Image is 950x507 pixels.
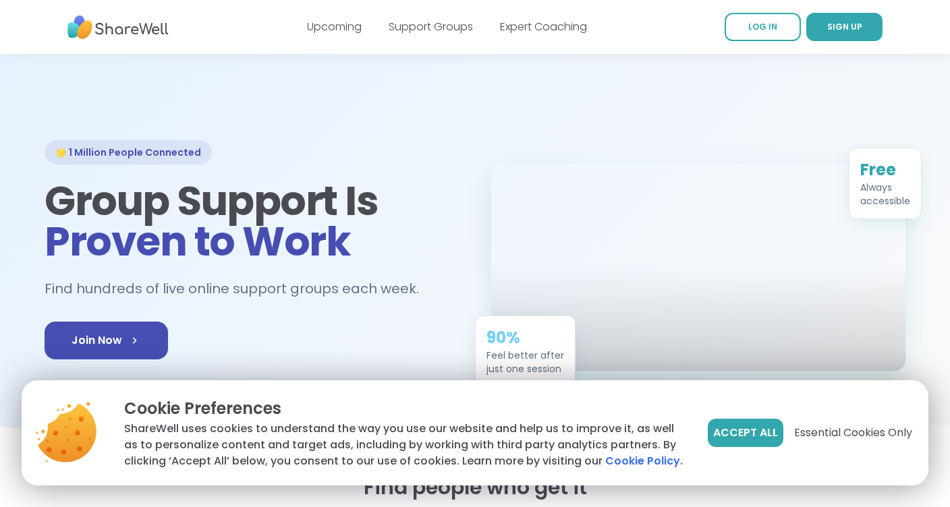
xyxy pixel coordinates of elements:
img: ShareWell Nav Logo [67,9,169,46]
span: Essential Cookies Only [794,425,912,441]
span: SIGN UP [827,21,862,32]
div: Feel better after just one session [486,349,564,376]
a: Cookie Policy. [605,453,683,469]
h1: Group Support Is [45,181,459,262]
span: LOG IN [748,21,777,32]
a: Expert Coaching [500,19,587,34]
p: ShareWell uses cookies to understand the way you use our website and help us to improve it, as we... [124,421,686,469]
div: 90% [486,327,564,349]
p: Cookie Preferences [124,396,686,421]
a: LOG IN [725,13,801,41]
a: SIGN UP [806,13,883,41]
div: Free [860,159,910,181]
div: 🌟 1 Million People Connected [45,140,212,165]
button: Accept All [708,419,783,447]
span: Accept All [713,425,778,441]
a: Upcoming [307,19,362,34]
a: Join Now [45,322,168,359]
span: Join Now [72,332,141,349]
span: Proven to Work [45,213,350,270]
h2: Find hundreds of live online support groups each week. [45,278,433,300]
a: Support Groups [389,19,473,34]
h2: Find people who get it [45,475,905,500]
div: Always accessible [860,181,910,208]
